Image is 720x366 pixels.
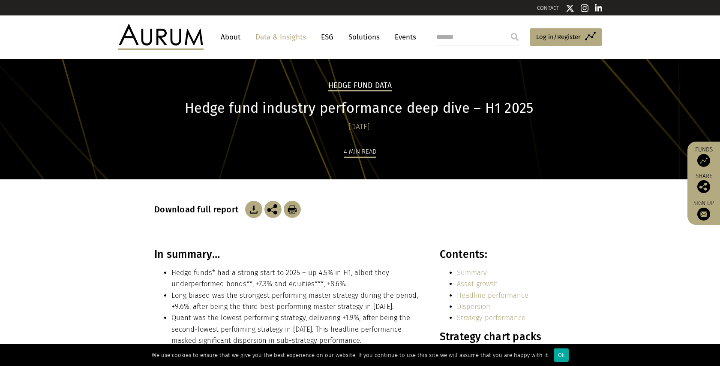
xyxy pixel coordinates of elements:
li: Long biased was the strongest performing master strategy during the period, +9.6%, after being th... [171,290,421,313]
a: Data & Insights [251,29,310,45]
img: Twitter icon [566,4,574,12]
img: Aurum [118,24,204,50]
li: Hedge funds* had a strong start to 2025 – up 4.5% in H1, albeit they underperformed bonds**, +7.3... [171,267,421,290]
a: Funds [692,146,716,167]
li: Quant was the lowest performing strategy, delivering +1.9%, after being the second-lowest perform... [171,312,421,346]
a: Sign up [692,200,716,221]
img: Linkedin icon [595,4,603,12]
a: Dispersion [457,302,490,311]
input: Submit [506,28,523,45]
a: ESG [317,29,338,45]
span: Log in/Register [536,32,581,42]
div: Ok [554,348,569,362]
div: Share [692,173,716,193]
h3: Strategy chart packs [440,330,564,343]
a: Asset growth [457,280,498,288]
img: Download Article [245,201,262,218]
img: Share this post [697,180,710,193]
a: Summary [457,269,487,277]
h3: Contents: [440,248,564,261]
a: Headline performance [457,291,528,299]
img: Share this post [264,201,282,218]
a: CONTACT [537,5,559,11]
a: About [216,29,245,45]
a: Strategy performance [457,314,525,322]
h1: Hedge fund industry performance deep dive – H1 2025 [154,100,564,117]
div: 4 min read [344,146,376,158]
div: [DATE] [154,121,564,133]
h2: Hedge Fund Data [328,81,392,91]
img: Access Funds [697,154,710,167]
a: Solutions [344,29,384,45]
a: Log in/Register [530,28,602,46]
h3: Download full report [154,204,243,215]
img: Download Article [284,201,301,218]
img: Sign up to our newsletter [697,208,710,221]
h3: In summary… [154,248,421,261]
img: Instagram icon [581,4,588,12]
a: Events [390,29,416,45]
